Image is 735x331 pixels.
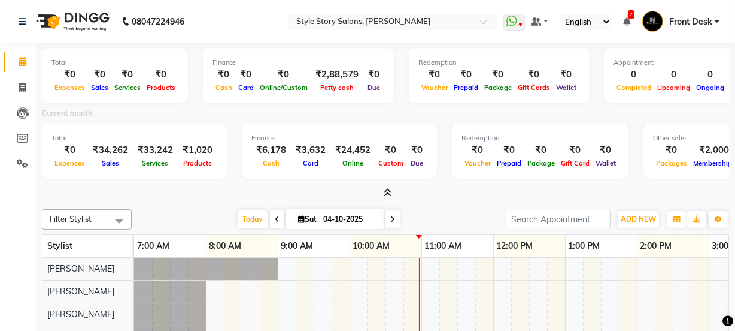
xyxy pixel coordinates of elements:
div: ₹0 [524,143,558,157]
a: 8:00 AM [206,237,245,255]
span: Sat [295,215,320,224]
div: ₹0 [593,143,619,157]
a: 12:00 PM [494,237,536,255]
div: ₹6,178 [251,143,291,157]
div: ₹0 [111,68,144,82]
span: Prepaid [494,159,524,167]
div: ₹0 [558,143,593,157]
div: Total [51,133,217,143]
span: ADD NEW [621,215,656,224]
a: 2:00 PM [637,237,675,255]
div: ₹0 [406,143,427,157]
b: 08047224946 [132,5,184,38]
span: Cash [212,83,235,92]
div: Total [51,58,178,68]
span: Sales [88,83,111,92]
span: Sales [99,159,122,167]
span: Voucher [418,83,451,92]
a: 7 [623,16,630,27]
span: Package [524,159,558,167]
img: Front Desk [642,11,663,32]
span: Stylist [47,240,72,251]
div: ₹0 [494,143,524,157]
div: ₹0 [257,68,311,82]
div: ₹0 [363,68,384,82]
a: 10:00 AM [350,237,393,255]
div: 0 [654,68,693,82]
div: ₹0 [144,68,178,82]
div: 0 [613,68,654,82]
span: Due [365,83,383,92]
span: Wallet [553,83,579,92]
div: ₹0 [553,68,579,82]
div: ₹0 [481,68,515,82]
span: Upcoming [654,83,693,92]
span: Expenses [51,159,88,167]
span: Custom [375,159,406,167]
span: Wallet [593,159,619,167]
span: 7 [628,10,634,19]
div: ₹0 [418,68,451,82]
div: Redemption [418,58,579,68]
span: Package [481,83,515,92]
div: Redemption [461,133,619,143]
span: Ongoing [693,83,727,92]
span: [PERSON_NAME] [47,263,114,274]
div: ₹3,632 [291,143,330,157]
span: Products [180,159,215,167]
span: Cash [260,159,283,167]
div: ₹0 [88,68,111,82]
div: 0 [693,68,727,82]
span: Products [144,83,178,92]
div: ₹34,262 [88,143,133,157]
span: Prepaid [451,83,481,92]
span: Services [139,159,172,167]
span: Card [300,159,321,167]
span: Gift Card [558,159,593,167]
div: ₹0 [451,68,481,82]
div: ₹2,88,579 [311,68,363,82]
input: 2025-10-04 [320,210,379,228]
span: Today [238,210,268,228]
div: ₹0 [51,143,88,157]
img: logo [31,5,113,38]
div: ₹24,452 [330,143,375,157]
a: 1:00 PM [566,237,603,255]
span: Expenses [51,83,88,92]
div: Finance [251,133,427,143]
div: ₹0 [51,68,88,82]
span: [PERSON_NAME] [47,309,114,320]
div: ₹0 [212,68,235,82]
span: Packages [653,159,690,167]
input: Search Appointment [506,210,611,228]
label: Current month [42,108,92,119]
span: Online/Custom [257,83,311,92]
div: ₹0 [235,68,257,82]
div: ₹0 [653,143,690,157]
a: 11:00 AM [422,237,465,255]
div: ₹0 [515,68,553,82]
span: Completed [613,83,654,92]
div: Finance [212,58,384,68]
span: Petty cash [317,83,357,92]
div: ₹0 [375,143,406,157]
button: ADD NEW [618,211,659,228]
div: ₹1,020 [178,143,217,157]
div: ₹33,242 [133,143,178,157]
span: Gift Cards [515,83,553,92]
a: 7:00 AM [134,237,172,255]
span: Front Desk [669,16,712,28]
span: [PERSON_NAME] [47,286,114,297]
a: 9:00 AM [278,237,317,255]
span: Due [408,159,426,167]
div: ₹0 [461,143,494,157]
span: Card [235,83,257,92]
span: Voucher [461,159,494,167]
span: Services [111,83,144,92]
span: Online [339,159,366,167]
span: Filter Stylist [50,214,92,224]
